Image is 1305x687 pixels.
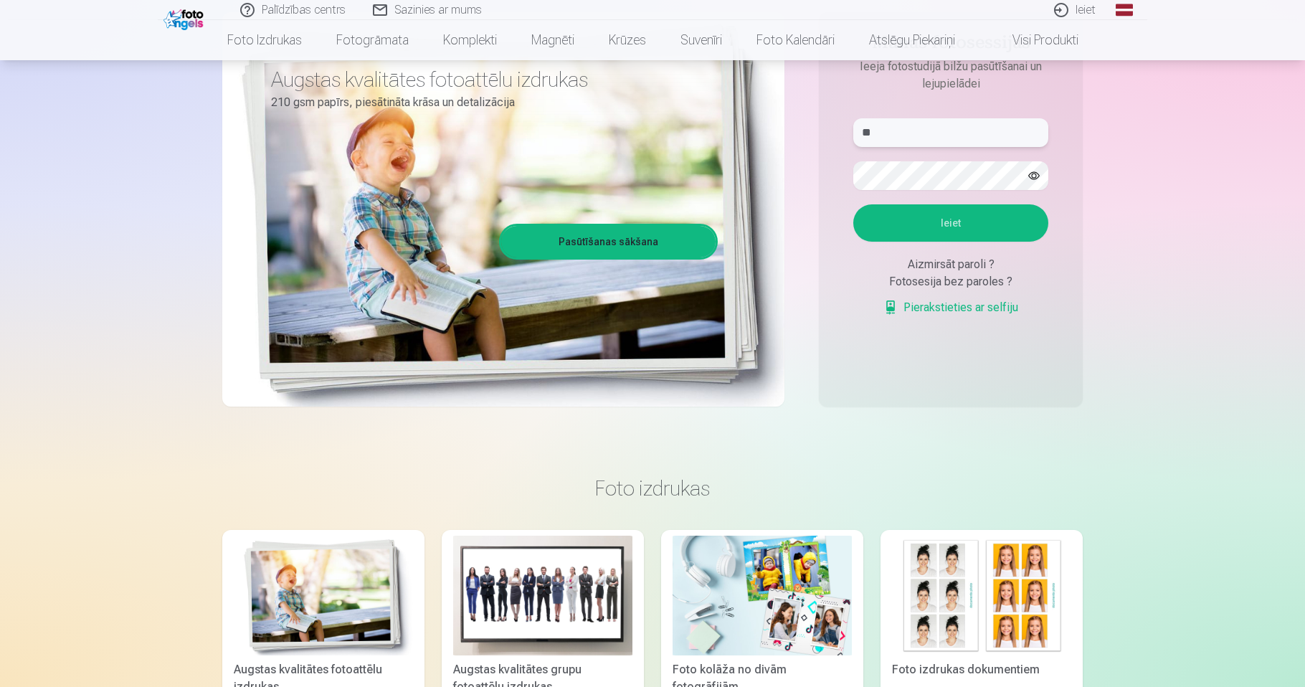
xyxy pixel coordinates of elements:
a: Pierakstieties ar selfiju [883,299,1018,316]
img: /fa1 [163,6,207,30]
img: Foto kolāža no divām fotogrāfijām [673,536,852,655]
div: Foto izdrukas dokumentiem [886,661,1077,678]
a: Foto kalendāri [739,20,852,60]
p: Ieeja fotostudijā bilžu pasūtīšanai un lejupielādei [839,58,1063,93]
a: Krūzes [592,20,663,60]
a: Pasūtīšanas sākšana [501,226,716,257]
a: Visi produkti [972,20,1096,60]
a: Foto izdrukas [210,20,319,60]
img: Augstas kvalitātes fotoattēlu izdrukas [234,536,413,655]
button: Ieiet [853,204,1048,242]
a: Magnēti [514,20,592,60]
img: Foto izdrukas dokumentiem [892,536,1071,655]
h3: Foto izdrukas [234,475,1071,501]
a: Suvenīri [663,20,739,60]
h3: Augstas kvalitātes fotoattēlu izdrukas [271,67,707,93]
img: Augstas kvalitātes grupu fotoattēlu izdrukas [453,536,632,655]
a: Komplekti [426,20,514,60]
p: 210 gsm papīrs, piesātināta krāsa un detalizācija [271,93,707,113]
a: Atslēgu piekariņi [852,20,972,60]
div: Aizmirsāt paroli ? [853,256,1048,273]
div: Fotosesija bez paroles ? [853,273,1048,290]
a: Fotogrāmata [319,20,426,60]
